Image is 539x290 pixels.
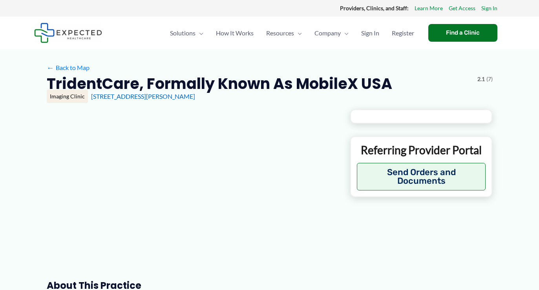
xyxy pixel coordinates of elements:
[164,19,420,47] nav: Primary Site Navigation
[47,64,54,71] span: ←
[266,19,294,47] span: Resources
[415,3,443,13] a: Learn More
[361,19,379,47] span: Sign In
[308,19,355,47] a: CompanyMenu Toggle
[486,74,493,84] span: (7)
[357,163,486,190] button: Send Orders and Documents
[294,19,302,47] span: Menu Toggle
[357,143,486,157] p: Referring Provider Portal
[34,23,102,43] img: Expected Healthcare Logo - side, dark font, small
[216,19,254,47] span: How It Works
[481,3,497,13] a: Sign In
[477,74,485,84] span: 2.1
[386,19,420,47] a: Register
[340,5,409,11] strong: Providers, Clinics, and Staff:
[341,19,349,47] span: Menu Toggle
[210,19,260,47] a: How It Works
[449,3,475,13] a: Get Access
[260,19,308,47] a: ResourcesMenu Toggle
[196,19,203,47] span: Menu Toggle
[314,19,341,47] span: Company
[170,19,196,47] span: Solutions
[91,92,195,100] a: [STREET_ADDRESS][PERSON_NAME]
[164,19,210,47] a: SolutionsMenu Toggle
[428,24,497,42] a: Find a Clinic
[47,74,392,93] h2: TridentCare, formally known as MobileX USA
[392,19,414,47] span: Register
[47,62,90,74] a: ←Back to Map
[355,19,386,47] a: Sign In
[47,90,88,103] div: Imaging Clinic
